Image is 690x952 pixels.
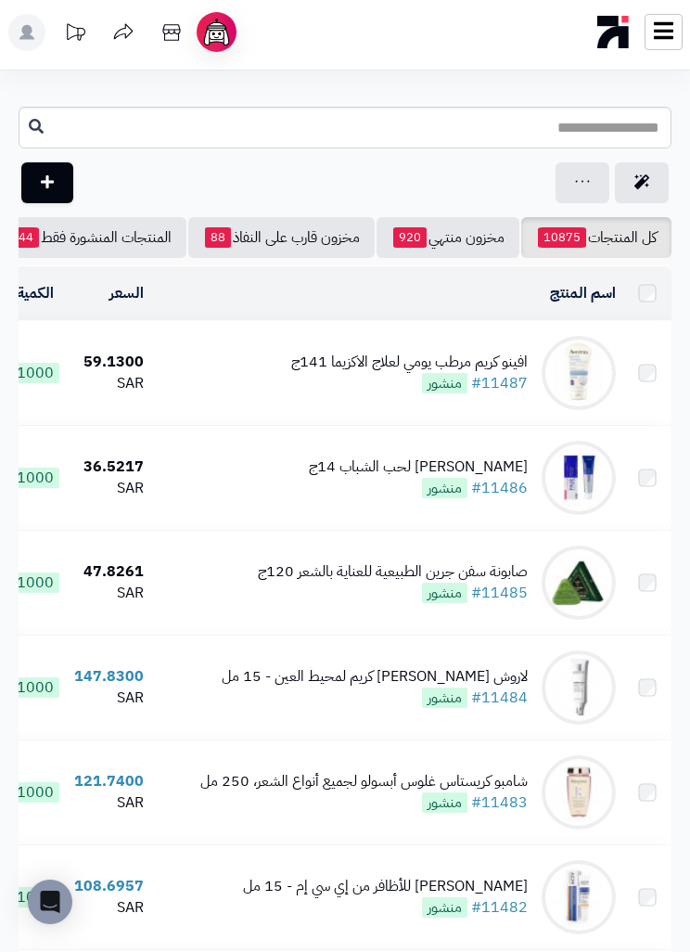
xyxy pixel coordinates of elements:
[74,665,144,688] a: 147.8300
[74,688,144,709] div: SAR
[74,561,144,583] div: 47.8261
[422,792,467,813] span: منشور
[52,14,98,56] a: تحديثات المنصة
[471,687,528,709] a: #11484
[222,666,528,688] div: لاروش [PERSON_NAME] كريم لمحيط العين - 15 مل
[17,282,54,304] a: الكمية
[200,771,528,792] div: شامبو كريستاس غلوس أبسولو لجميع أنواع الشعر، 250 مل
[11,782,59,803] span: 1000
[28,880,72,924] div: Open Intercom Messenger
[291,352,528,373] div: افينو كريم مرطب يومي لعلاج الاكزيما 141ج
[542,546,616,620] img: صابونة سفن جرين الطبيعية للعناية بالشعر 120ج
[309,457,528,478] div: [PERSON_NAME] لحب الشباب 14ج
[109,282,144,304] a: السعر
[542,441,616,515] img: كريم ليون بير لحب الشباب 14ج
[74,792,144,814] div: SAR
[11,677,59,698] span: 1000
[521,217,671,258] a: كل المنتجات10875
[74,875,144,897] a: 108.6957
[258,561,528,583] div: صابونة سفن جرين الطبيعية للعناية بالشعر 120ج
[542,860,616,934] img: كريم نوفوفان للأظافر من إي سي إم - 15 مل
[471,477,528,499] a: #11486
[11,572,59,593] span: 1000
[74,478,144,499] div: SAR
[377,217,519,258] a: مخزون منتهي920
[542,650,616,725] img: لاروش بوزيه كريم لمحيط العين - 15 مل
[200,16,233,48] img: ai-face.png
[471,791,528,814] a: #11483
[74,897,144,919] div: SAR
[11,468,59,488] span: 1000
[11,363,59,383] span: 1000
[74,373,144,394] div: SAR
[471,896,528,919] a: #11482
[393,227,427,248] span: 920
[243,876,528,897] div: [PERSON_NAME] للأظافر من إي سي إم - 15 مل
[422,478,467,498] span: منشور
[542,336,616,410] img: افينو كريم مرطب يومي لعلاج الاكزيما 141ج
[471,582,528,604] a: #11485
[74,770,144,792] a: 121.7400
[205,227,231,248] span: 88
[422,583,467,603] span: منشور
[538,227,586,248] span: 10875
[74,352,144,373] div: 59.1300
[74,583,144,604] div: SAR
[188,217,375,258] a: مخزون قارب على النفاذ88
[422,688,467,708] span: منشور
[597,11,630,53] img: logo-mobile.png
[422,373,467,393] span: منشور
[74,457,144,478] div: 36.5217
[542,755,616,830] img: شامبو كريستاس غلوس أبسولو لجميع أنواع الشعر، 250 مل
[422,897,467,918] span: منشور
[471,372,528,394] a: #11487
[550,282,616,304] a: اسم المنتج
